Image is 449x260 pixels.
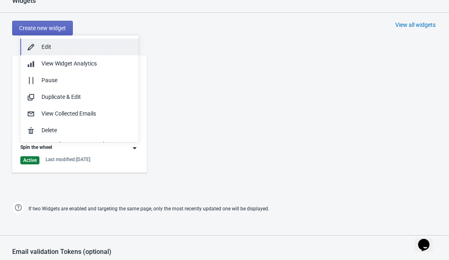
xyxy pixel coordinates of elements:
[41,60,97,67] span: View Widget Analytics
[415,227,441,252] iframe: chat widget
[20,105,139,122] button: View Collected Emails
[20,72,139,89] button: Pause
[41,76,132,85] div: Pause
[28,202,269,216] span: If two Widgets are enabled and targeting the same page, only the most recently updated one will b...
[41,126,132,135] div: Delete
[20,122,139,139] button: Delete
[19,25,66,31] span: Create new widget
[41,43,132,51] div: Edit
[46,156,90,163] div: Last modified: [DATE]
[20,39,139,55] button: Edit
[395,21,436,29] div: View all widgets
[131,144,139,152] img: dropdown.png
[20,156,39,164] div: Active
[20,89,139,105] button: Duplicate & Edit
[20,55,139,72] button: View Widget Analytics
[20,144,52,152] div: Spin the wheel
[12,21,73,35] button: Create new widget
[41,93,132,101] div: Duplicate & Edit
[41,109,132,118] div: View Collected Emails
[12,201,24,214] img: help.png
